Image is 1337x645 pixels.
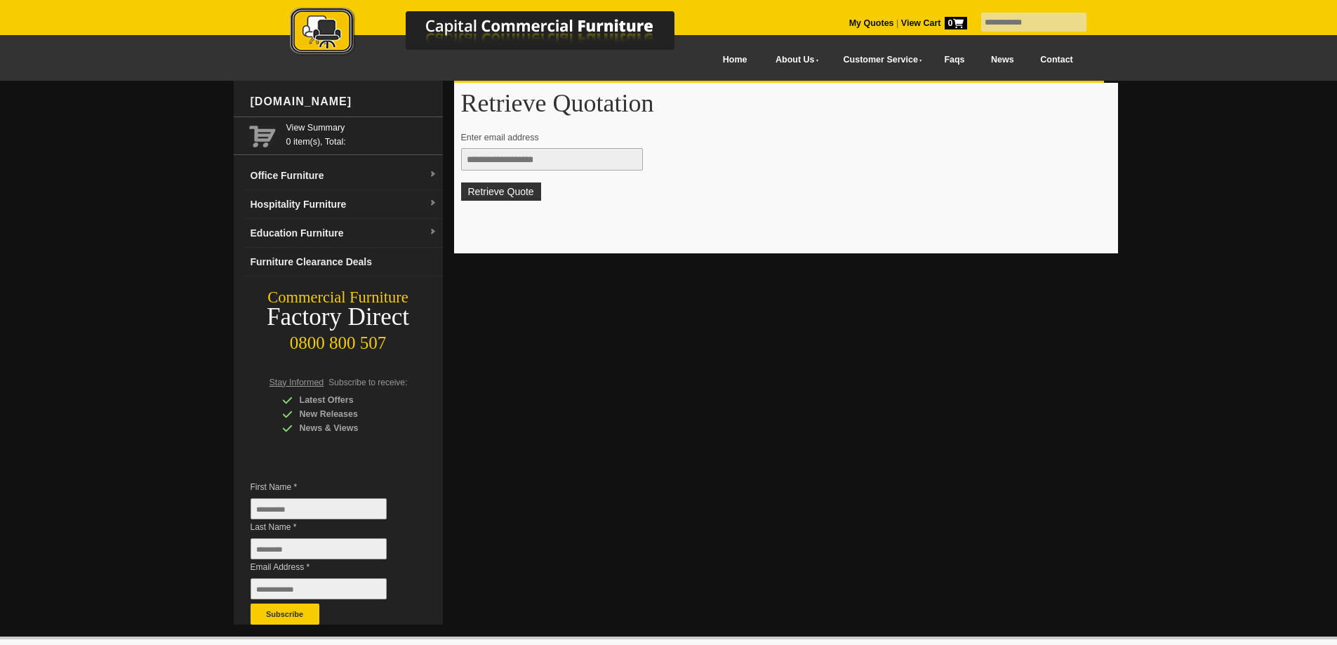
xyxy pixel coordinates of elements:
a: Capital Commercial Furniture Logo [251,7,743,62]
a: My Quotes [849,18,894,28]
img: dropdown [429,171,437,179]
span: Last Name * [251,520,408,534]
strong: View Cart [901,18,967,28]
input: First Name * [251,498,387,519]
a: Faqs [931,44,978,76]
div: Factory Direct [234,307,443,327]
input: Last Name * [251,538,387,559]
div: Latest Offers [282,393,415,407]
a: Education Furnituredropdown [245,219,443,248]
span: 0 item(s), Total: [286,121,437,147]
a: News [978,44,1027,76]
span: Email Address * [251,560,408,574]
img: dropdown [429,199,437,208]
a: Customer Service [827,44,931,76]
span: Subscribe to receive: [328,378,407,387]
a: View Cart0 [898,18,966,28]
span: Stay Informed [270,378,324,387]
img: dropdown [429,228,437,237]
span: First Name * [251,480,408,494]
a: Contact [1027,44,1086,76]
div: Commercial Furniture [234,288,443,307]
div: 0800 800 507 [234,326,443,353]
p: Enter email address [461,131,1098,145]
button: Retrieve Quote [461,182,541,201]
div: News & Views [282,421,415,435]
a: About Us [760,44,827,76]
a: View Summary [286,121,437,135]
a: Furniture Clearance Deals [245,248,443,277]
img: Capital Commercial Furniture Logo [251,7,743,58]
h1: Retrieve Quotation [461,90,1111,117]
a: Office Furnituredropdown [245,161,443,190]
a: Hospitality Furnituredropdown [245,190,443,219]
input: Email Address * [251,578,387,599]
button: Subscribe [251,604,319,625]
div: [DOMAIN_NAME] [245,81,443,123]
span: 0 [945,17,967,29]
div: New Releases [282,407,415,421]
